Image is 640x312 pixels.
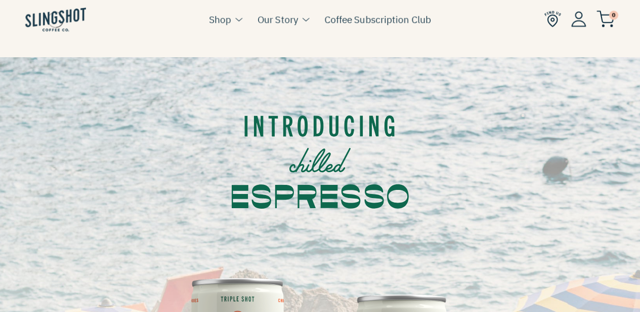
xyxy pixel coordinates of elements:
[544,11,561,27] img: Find Us
[596,11,615,27] img: cart
[258,12,298,27] a: Our Story
[324,12,431,27] a: Coffee Subscription Club
[596,13,615,25] a: 0
[209,12,231,27] a: Shop
[232,65,409,247] img: intro.svg__PID:948df2cb-ef34-4dd7-a140-f54439bfbc6a
[609,11,618,20] span: 0
[571,11,586,27] img: Account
